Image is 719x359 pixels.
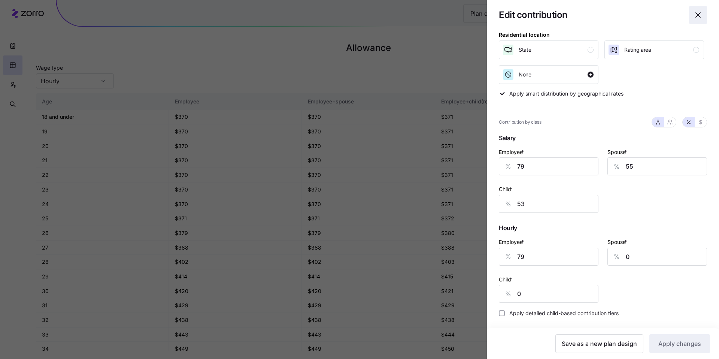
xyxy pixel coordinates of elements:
div: % [608,158,626,175]
div: Residential location [499,31,550,39]
h1: Edit contribution [499,9,683,21]
label: Employee [499,238,525,246]
label: Employee [499,148,525,156]
span: Contribution by class [499,119,541,126]
label: Child [499,275,514,284]
span: Save as a new plan design [562,339,637,348]
div: % [608,248,626,265]
label: Apply detailed child-based contribution tiers [505,310,619,316]
span: Hourly [499,222,707,237]
span: Apply changes [658,339,701,348]
button: Save as a new plan design [555,334,643,353]
span: State [519,46,531,54]
label: Child [499,185,514,193]
span: Rating area [624,46,651,54]
button: Apply changes [649,334,710,353]
div: % [499,248,517,265]
label: Spouse [607,148,628,156]
span: Salary [499,132,707,147]
span: None [519,71,531,78]
label: Spouse [607,238,628,246]
div: % [499,158,517,175]
div: % [499,195,517,212]
div: % [499,285,517,302]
